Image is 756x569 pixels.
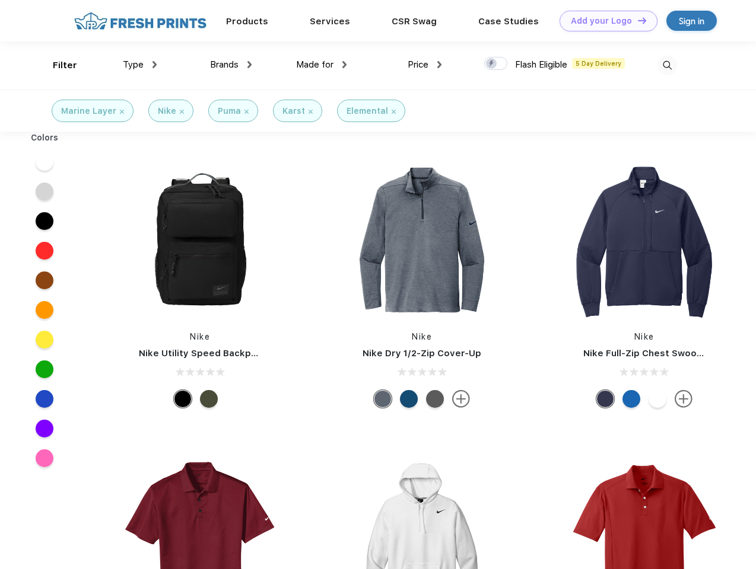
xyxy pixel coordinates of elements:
img: desktop_search.svg [657,56,677,75]
div: Add your Logo [571,16,632,26]
img: dropdown.png [342,61,347,68]
img: filter_cancel.svg [120,110,124,114]
div: Gym Blue [400,390,418,408]
a: Nike Utility Speed Backpack [139,348,267,359]
img: func=resize&h=266 [121,161,279,319]
img: filter_cancel.svg [180,110,184,114]
span: Type [123,59,144,70]
span: 5 Day Delivery [572,58,625,69]
img: fo%20logo%202.webp [71,11,210,31]
div: Sign in [679,14,704,28]
a: Nike Dry 1/2-Zip Cover-Up [363,348,481,359]
img: func=resize&h=266 [566,161,723,319]
a: Products [226,16,268,27]
div: Midnight Navy [596,390,614,408]
img: filter_cancel.svg [392,110,396,114]
div: Cargo Khaki [200,390,218,408]
a: CSR Swag [392,16,437,27]
div: Nike [158,105,176,117]
span: Flash Eligible [515,59,567,70]
img: dropdown.png [153,61,157,68]
img: DT [638,17,646,24]
img: more.svg [675,390,693,408]
span: Price [408,59,428,70]
a: Nike [412,332,432,341]
a: Nike [634,332,655,341]
img: filter_cancel.svg [244,110,249,114]
div: White [649,390,666,408]
div: Puma [218,105,241,117]
a: Services [310,16,350,27]
div: Filter [53,59,77,72]
a: Sign in [666,11,717,31]
div: Black Heather [426,390,444,408]
div: Elemental [347,105,388,117]
div: Royal [622,390,640,408]
div: Marine Layer [61,105,116,117]
span: Made for [296,59,333,70]
div: Colors [22,132,68,144]
img: dropdown.png [437,61,441,68]
img: filter_cancel.svg [309,110,313,114]
span: Brands [210,59,239,70]
a: Nike Full-Zip Chest Swoosh Jacket [583,348,741,359]
div: Karst [282,105,305,117]
img: more.svg [452,390,470,408]
img: dropdown.png [247,61,252,68]
div: Black [174,390,192,408]
div: Navy Heather [374,390,392,408]
img: func=resize&h=266 [343,161,501,319]
a: Nike [190,332,210,341]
